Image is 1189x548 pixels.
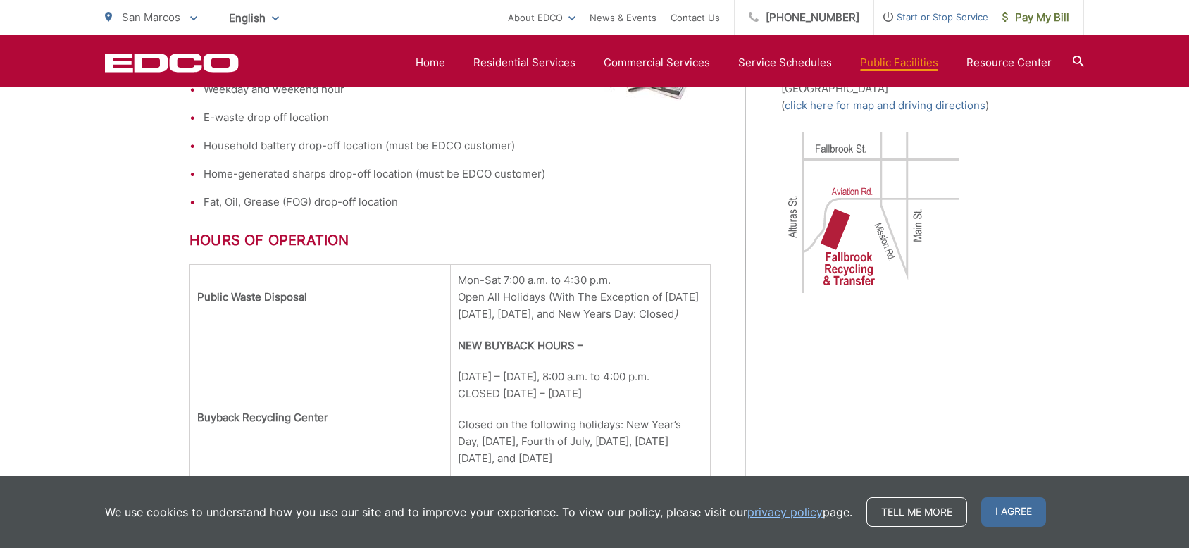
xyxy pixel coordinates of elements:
strong: NEW BUYBACK HOURS – [458,339,583,352]
span: Pay My Bill [1002,9,1069,26]
strong: Buyback Recycling Center [197,411,328,424]
li: Home-generated sharps drop-off location (must be EDCO customer) [204,166,711,182]
li: Weekday and weekend hour [204,81,711,98]
h2: Hours of Operation [189,232,711,249]
a: Service Schedules [738,54,832,71]
a: Tell me more [866,497,967,527]
a: Public Facilities [860,54,938,71]
strong: Public Waste Disposal [197,290,307,304]
span: English [218,6,290,30]
a: News & Events [590,9,656,26]
li: Fat, Oil, Grease (FOG) drop-off location [204,194,711,211]
td: Mon-Sat 7:00 a.m. to 4:30 p.m. Open All Holidays (With The Exception of [DATE][DATE], [DATE], and... [450,265,711,330]
img: Fallbrook Map [781,128,964,297]
li: E-waste drop off location [204,109,711,126]
p: Closed on the following holidays: New Year’s Day, [DATE], Fourth of July, [DATE], [DATE][DATE], a... [458,416,704,467]
p: We use cookies to understand how you use our site and to improve your experience. To view our pol... [105,504,852,521]
a: Contact Us [671,9,720,26]
a: privacy policy [747,504,823,521]
a: About EDCO [508,9,575,26]
a: EDCD logo. Return to the homepage. [105,53,239,73]
a: click here for map and driving directions [785,97,985,114]
span: I agree [981,497,1046,527]
a: Resource Center [966,54,1052,71]
a: Residential Services [473,54,575,71]
a: Home [416,54,445,71]
a: Commercial Services [604,54,710,71]
li: Household battery drop-off location (must be EDCO customer) [204,137,711,154]
p: [DATE] – [DATE], 8:00 a.m. to 4:00 p.m. CLOSED [DATE] – [DATE] [458,368,704,402]
span: San Marcos [122,11,180,24]
em: ) [674,307,678,320]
